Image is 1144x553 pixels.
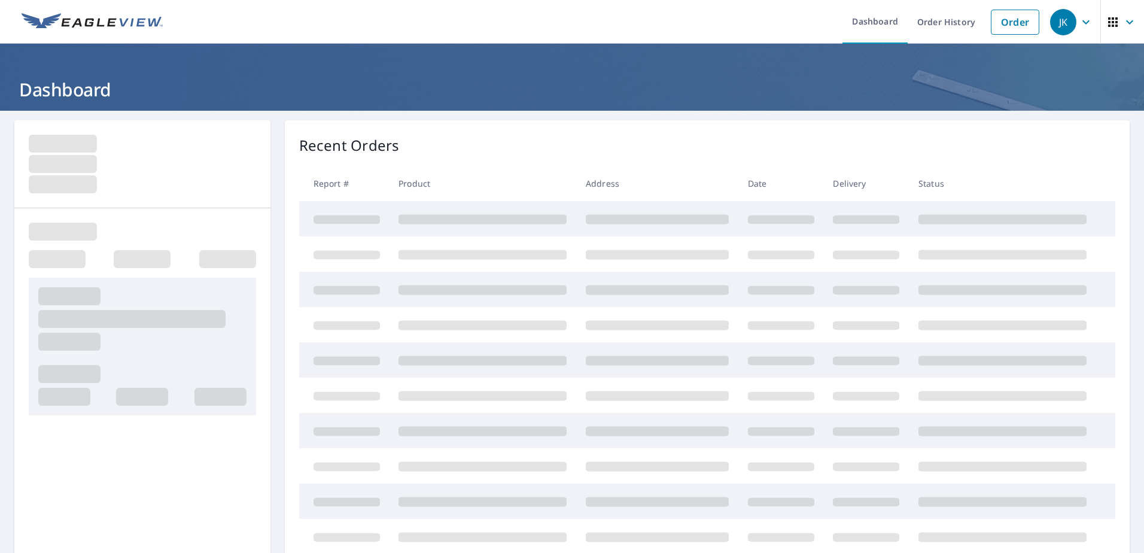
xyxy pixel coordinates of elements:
a: Order [991,10,1039,35]
th: Report # [299,166,390,201]
th: Address [576,166,738,201]
img: EV Logo [22,13,163,31]
th: Product [389,166,576,201]
th: Delivery [823,166,909,201]
th: Date [738,166,824,201]
p: Recent Orders [299,135,400,156]
div: JK [1050,9,1076,35]
th: Status [909,166,1096,201]
h1: Dashboard [14,77,1130,102]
